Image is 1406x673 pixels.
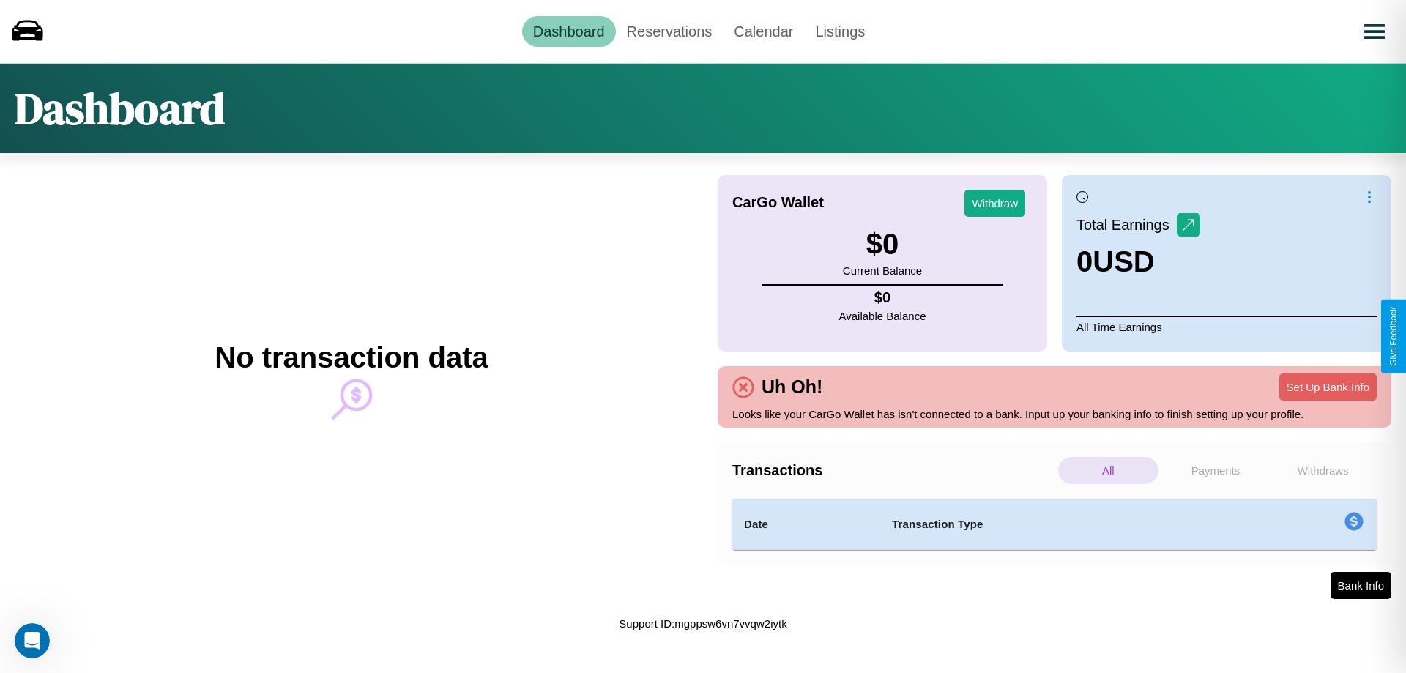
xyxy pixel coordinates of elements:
h1: Dashboard [15,78,225,138]
p: Payments [1166,457,1266,484]
p: Total Earnings [1076,212,1177,238]
h4: Date [744,516,868,533]
h4: CarGo Wallet [732,194,824,211]
h4: Uh Oh! [754,376,830,398]
h4: Transactions [732,462,1054,479]
a: Reservations [616,16,724,47]
p: All Time Earnings [1076,316,1377,337]
a: Listings [804,16,876,47]
p: Available Balance [839,306,926,326]
p: Current Balance [843,261,922,280]
a: Dashboard [522,16,616,47]
h4: Transaction Type [892,516,1224,533]
h4: $ 0 [839,289,926,306]
button: Withdraw [964,190,1025,217]
h3: 0 USD [1076,245,1200,278]
p: Withdraws [1273,457,1373,484]
div: Give Feedback [1388,307,1399,366]
button: Bank Info [1331,572,1391,599]
button: Open menu [1354,11,1395,52]
button: Set Up Bank Info [1279,373,1377,401]
h2: No transaction data [215,341,488,374]
p: Looks like your CarGo Wallet has isn't connected to a bank. Input up your banking info to finish ... [732,404,1377,424]
table: simple table [732,499,1377,550]
iframe: Intercom live chat [15,623,50,658]
h3: $ 0 [843,228,922,261]
p: Support ID: mgppsw6vn7vvqw2iytk [619,614,786,633]
p: All [1058,457,1158,484]
a: Calendar [723,16,804,47]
